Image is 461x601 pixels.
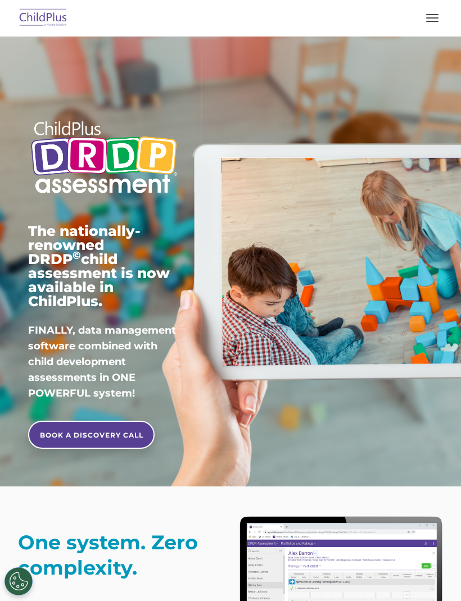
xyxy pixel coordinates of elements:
[18,530,198,580] strong: One system. Zero complexity.
[28,112,180,204] img: Copyright - DRDP Logo Light
[28,324,176,399] span: FINALLY, data management software combined with child development assessments in ONE POWERFUL sys...
[73,249,81,262] sup: ©
[28,421,155,449] a: BOOK A DISCOVERY CALL
[28,222,170,309] span: The nationally-renowned DRDP child assessment is now available in ChildPlus.
[4,567,33,595] button: Cookies Settings
[17,5,70,31] img: ChildPlus by Procare Solutions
